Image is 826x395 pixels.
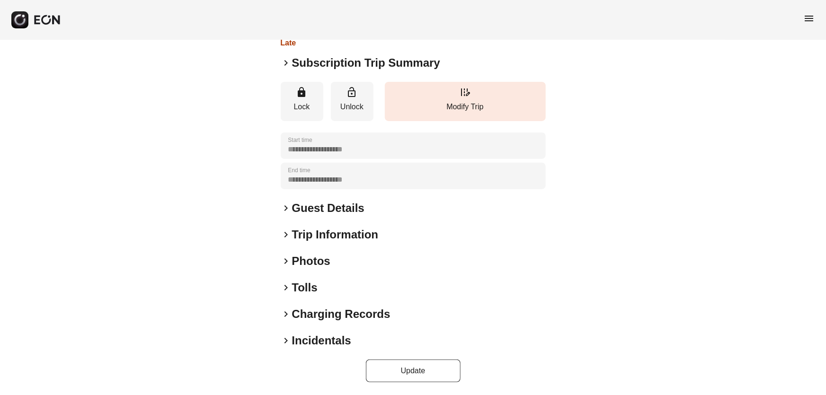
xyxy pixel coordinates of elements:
h2: Charging Records [292,307,391,322]
p: Modify Trip [390,101,541,113]
p: Unlock [336,101,369,113]
span: lock [296,87,308,98]
span: edit_road [460,87,471,98]
span: keyboard_arrow_right [281,308,292,320]
h2: Incidentals [292,333,351,348]
h2: Subscription Trip Summary [292,55,440,70]
span: lock_open [346,87,358,98]
h2: Trip Information [292,227,379,242]
button: Update [366,360,461,382]
span: keyboard_arrow_right [281,282,292,293]
p: Lock [285,101,319,113]
h2: Photos [292,254,330,269]
button: Lock [281,82,323,121]
h2: Tolls [292,280,318,295]
span: keyboard_arrow_right [281,335,292,346]
span: keyboard_arrow_right [281,57,292,69]
span: keyboard_arrow_right [281,255,292,267]
button: Modify Trip [385,82,546,121]
h2: Guest Details [292,201,364,216]
button: Unlock [331,82,373,121]
h3: Late [281,37,460,49]
span: keyboard_arrow_right [281,229,292,240]
span: menu [803,13,815,24]
span: keyboard_arrow_right [281,202,292,214]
